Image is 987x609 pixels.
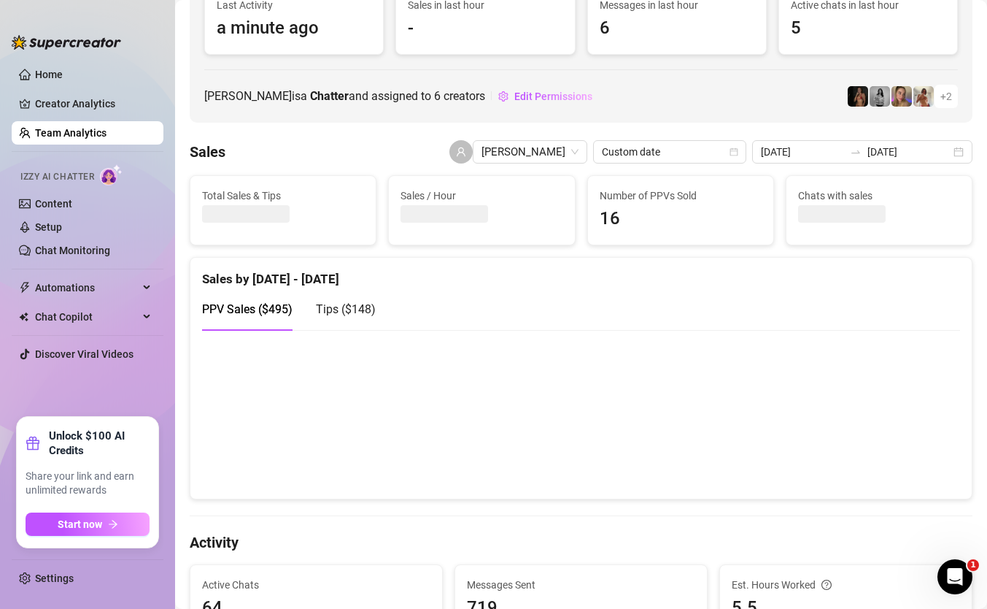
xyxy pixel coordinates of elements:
div: Est. Hours Worked [732,577,960,593]
iframe: Intercom live chat [937,559,972,594]
img: the_bohema [848,86,868,107]
img: AI Chatter [100,164,123,185]
button: Edit Permissions [498,85,593,108]
span: thunderbolt [19,282,31,294]
span: Share your link and earn unlimited rewards [26,470,150,498]
img: Cherry [891,86,912,107]
span: [PERSON_NAME] is a and assigned to creators [204,87,485,105]
h4: Activity [190,532,972,553]
span: Custom date [602,141,738,163]
a: Settings [35,572,74,584]
a: Setup [35,221,62,233]
a: Chat Monitoring [35,245,110,256]
a: Content [35,198,72,210]
span: - [408,15,562,42]
h4: Sales [190,142,225,162]
strong: Unlock $100 AI Credits [49,429,150,458]
span: Active Chats [202,577,430,593]
span: a minute ago [217,15,371,42]
span: setting [498,91,508,101]
span: 6 [600,15,754,42]
a: Discover Viral Videos [35,348,133,360]
b: Chatter [310,89,349,103]
span: 6 [434,89,441,103]
span: user [456,147,466,157]
span: 1 [967,559,979,571]
span: ziv cherniak [481,141,578,163]
button: Start nowarrow-right [26,513,150,536]
span: Izzy AI Chatter [20,170,94,184]
input: Start date [761,144,844,160]
div: Sales by [DATE] - [DATE] [202,258,960,289]
img: Green [913,86,934,107]
span: 5 [791,15,945,42]
img: Chat Copilot [19,312,28,322]
span: Sales / Hour [400,188,562,204]
a: Creator Analytics [35,92,152,115]
span: Tips ( $148 ) [316,302,376,316]
span: Automations [35,276,139,299]
span: question-circle [821,577,832,593]
span: Number of PPVs Sold [600,188,762,204]
a: Home [35,69,63,80]
span: Messages Sent [467,577,695,593]
span: Start now [58,518,102,530]
a: Team Analytics [35,127,107,139]
span: swap-right [850,146,862,158]
span: Edit Permissions [514,91,592,102]
span: Chats with sales [798,188,960,204]
span: arrow-right [108,519,118,529]
span: Chat Copilot [35,305,139,329]
span: gift [26,436,40,451]
span: PPV Sales ( $495 ) [202,302,293,316]
img: logo-BBDzfeDw.svg [12,35,121,50]
img: A [870,86,890,107]
span: to [850,146,862,158]
span: Total Sales & Tips [202,188,364,204]
input: End date [867,144,951,160]
span: 16 [600,205,762,233]
span: calendar [729,148,738,156]
span: + 2 [940,88,952,104]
